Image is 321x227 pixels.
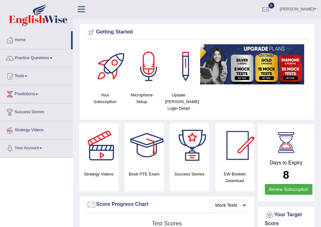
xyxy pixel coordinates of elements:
[127,92,157,105] h4: Microphone Setup
[170,171,209,177] h4: Success Stories
[265,160,308,166] h4: Days to Expiry
[0,121,73,137] a: Strategy Videos
[283,169,289,181] b: 8
[0,103,73,119] a: Success Stories
[200,44,304,84] img: small5.jpg
[0,139,73,155] a: Your Account
[215,171,254,184] h4: EW Booklet Download
[87,28,307,37] div: Getting Started
[268,3,275,9] span: 0
[125,171,164,177] h4: Book PTE Exam
[0,85,73,101] a: Predictions
[163,92,194,112] h4: Update [PERSON_NAME] Login Detail
[87,200,247,209] div: Score Progress Chart
[0,67,73,83] a: Tests
[90,92,120,105] h4: Your Subscription
[265,184,313,195] a: Renew Subscription
[0,31,71,47] a: Home
[0,49,73,65] a: Practice Questions
[152,220,182,227] tspan: Test scores
[79,171,118,177] h4: Strategy Videos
